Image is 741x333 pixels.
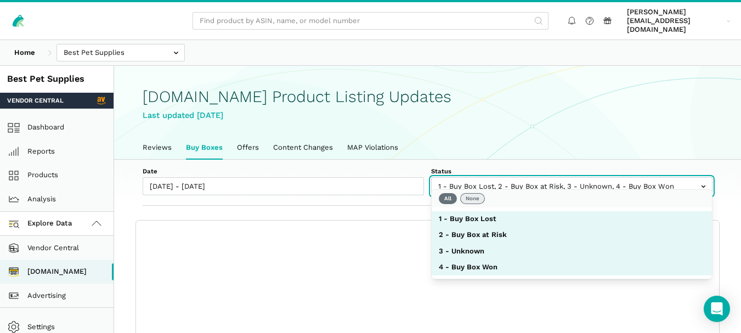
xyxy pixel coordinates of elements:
[266,136,340,159] a: Content Changes
[193,12,548,30] input: Find product by ASIN, name, or model number
[143,167,424,176] label: Date
[7,73,106,86] div: Best Pet Supplies
[704,296,730,322] div: Open Intercom Messenger
[340,136,405,159] a: MAP Violations
[431,177,712,195] input: 1 - Buy Box Lost, 2 - Buy Box at Risk, 3 - Unknown, 4 - Buy Box Won
[432,259,712,275] button: 4 - Buy Box Won
[135,136,179,159] a: Reviews
[179,136,230,159] a: Buy Boxes
[230,136,266,159] a: Offers
[432,243,712,259] button: 3 - Unknown
[7,44,42,62] a: Home
[432,211,712,227] button: 1 - Buy Box Lost
[143,88,712,106] h1: [DOMAIN_NAME] Product Listing Updates
[143,109,712,122] div: Last updated [DATE]
[627,8,723,35] span: [PERSON_NAME][EMAIL_ADDRESS][DOMAIN_NAME]
[11,217,72,230] span: Explore Data
[432,227,712,243] button: 2 - Buy Box at Risk
[439,193,457,204] button: All
[460,193,485,204] button: None
[624,6,734,36] a: [PERSON_NAME][EMAIL_ADDRESS][DOMAIN_NAME]
[56,44,185,62] input: Best Pet Supplies
[7,96,64,105] span: Vendor Central
[431,167,712,176] label: Status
